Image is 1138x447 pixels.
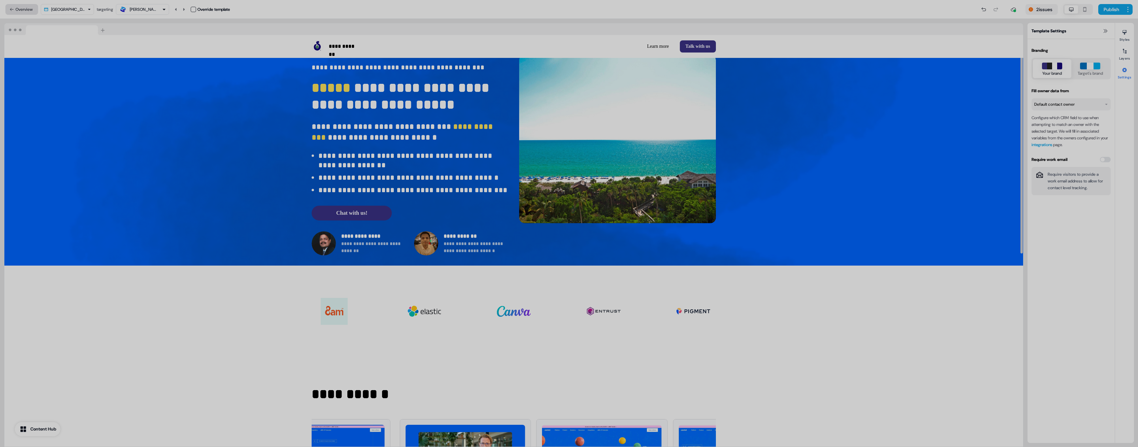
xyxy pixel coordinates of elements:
button: Overview [5,4,38,15]
div: Branding [1032,47,1111,54]
div: targeting [97,6,113,13]
button: Layers [1115,46,1134,61]
img: Image [519,55,716,223]
button: Target's brand [1071,59,1110,78]
div: Target's brand [1078,70,1103,77]
button: Publish [1098,4,1123,15]
div: Template Settings [1028,23,1115,39]
p: Require visitors to provide a work email address to allow for contact level tracking. [1048,171,1107,191]
button: Talk with us [680,40,716,53]
button: 2issues [1025,4,1058,15]
button: Your brand [1033,59,1071,78]
div: Override template [197,6,230,13]
button: Content Hub [15,422,60,436]
img: Image [676,298,710,325]
div: Learn moreTalk with us [516,40,716,53]
button: Default contact owner [1032,98,1111,110]
div: Require work email [1032,156,1068,163]
div: [GEOGRAPHIC_DATA] [51,6,85,13]
div: Fill owner data from [1032,88,1111,94]
div: Configure which CRM field to use when attempting to match an owner with the selected target. We w... [1032,114,1111,148]
button: [PERSON_NAME] [116,4,169,15]
button: Learn more [642,40,674,53]
img: Contact photo [312,231,336,255]
img: Image [317,298,351,325]
div: Your brand [1042,70,1062,77]
img: Image [587,298,621,325]
a: integrations [1032,142,1052,147]
div: Default contact owner [1034,101,1075,108]
img: Image [407,298,441,325]
div: [PERSON_NAME] [130,6,157,13]
img: Contact photo [414,231,438,255]
button: Settings [1115,65,1134,79]
button: Chat with us! [312,206,392,220]
img: Image [497,298,531,325]
button: Styles [1115,27,1134,42]
img: Browser topbar [4,23,108,35]
div: Content Hub [30,426,56,433]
